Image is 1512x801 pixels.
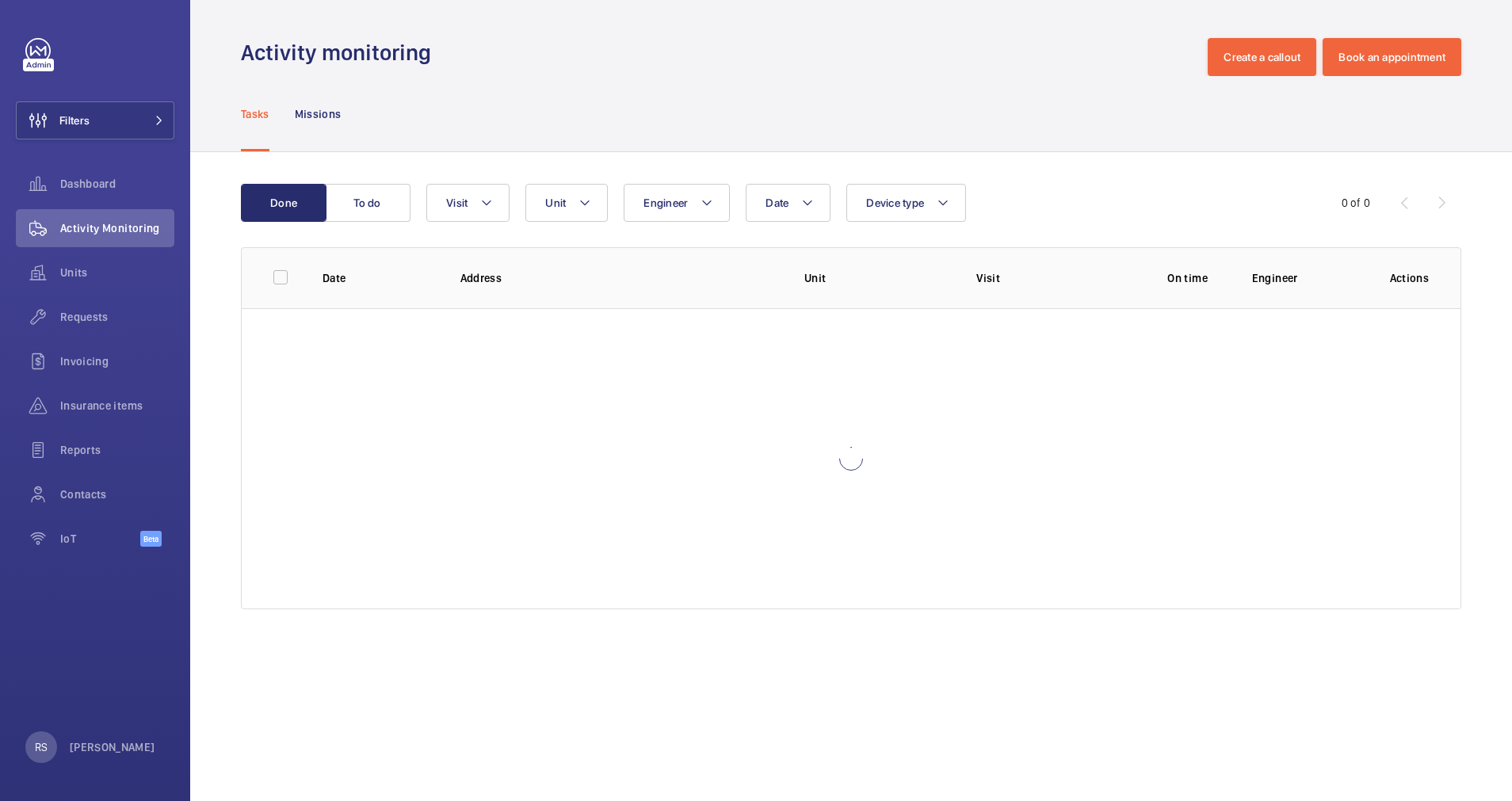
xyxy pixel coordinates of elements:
button: Engineer [624,184,730,222]
span: Engineer [643,196,688,209]
p: Visit [976,270,1123,286]
span: Date [766,196,788,209]
span: Invoicing [60,353,174,369]
span: Unit [545,196,566,209]
p: Actions [1390,270,1429,286]
button: Device type [846,184,966,222]
button: Visit [426,184,510,222]
span: Device type [866,196,924,209]
p: Engineer [1252,270,1365,286]
p: RS [35,739,48,755]
p: [PERSON_NAME] [70,739,155,755]
p: Address [460,270,779,286]
p: On time [1148,270,1226,286]
div: 0 of 0 [1342,195,1370,211]
span: IoT [60,531,140,547]
p: Tasks [241,106,269,122]
span: Visit [446,196,468,209]
p: Date [323,270,435,286]
button: Done [241,184,326,222]
button: Unit [525,184,608,222]
span: Beta [140,531,162,547]
h1: Activity monitoring [241,38,441,67]
span: Dashboard [60,176,174,192]
button: Date [746,184,830,222]
button: Book an appointment [1323,38,1461,76]
span: Filters [59,113,90,128]
span: Contacts [60,486,174,502]
span: Units [60,265,174,280]
p: Missions [295,106,342,122]
span: Requests [60,309,174,325]
button: Create a callout [1208,38,1316,76]
span: Reports [60,442,174,458]
p: Unit [804,270,951,286]
button: Filters [16,101,174,139]
span: Insurance items [60,398,174,414]
span: Activity Monitoring [60,220,174,236]
button: To do [325,184,410,222]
